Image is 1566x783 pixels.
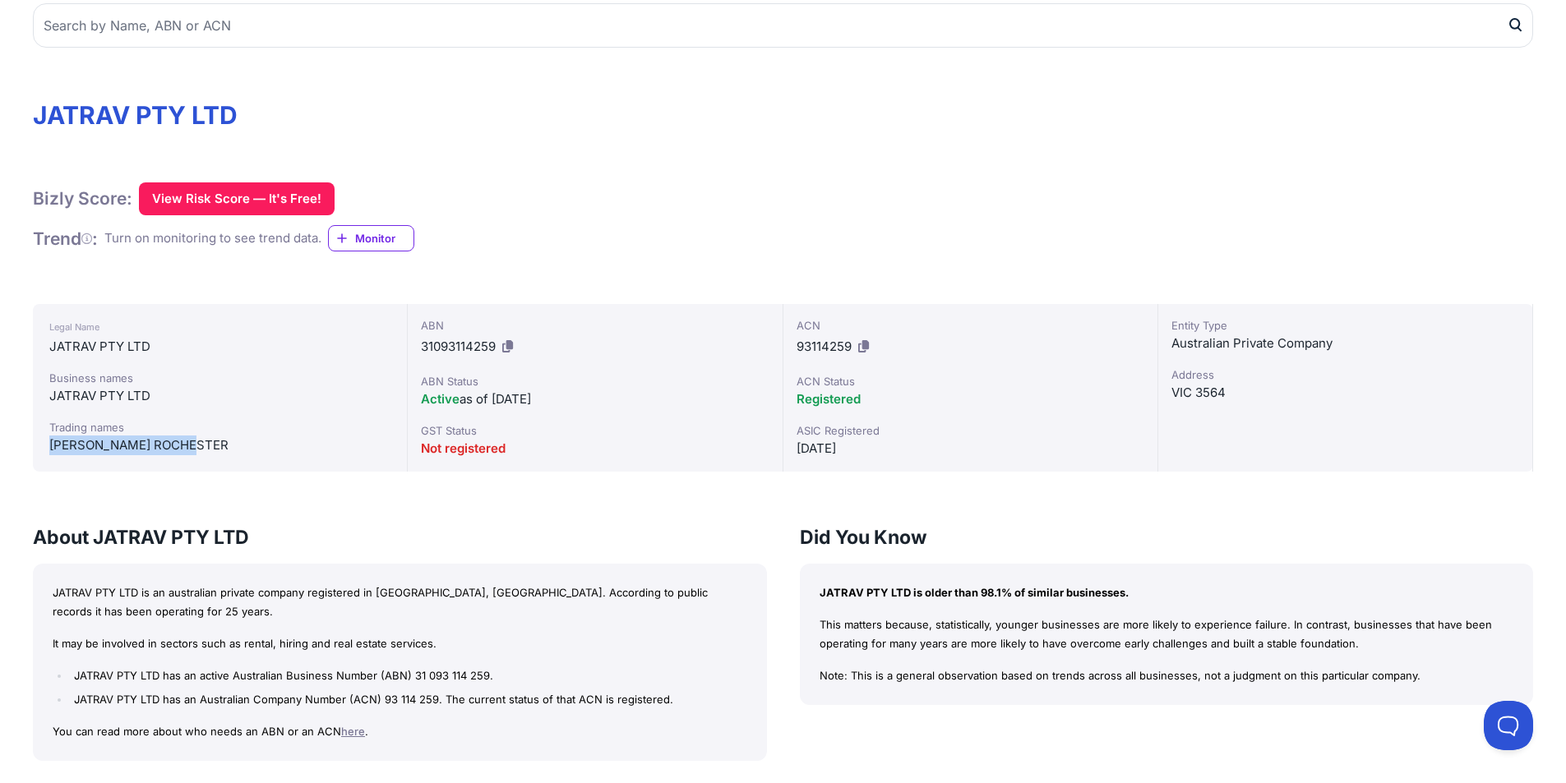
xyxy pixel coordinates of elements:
[797,317,1144,334] div: ACN
[49,317,390,337] div: Legal Name
[33,228,98,250] h1: Trend :
[797,373,1144,389] div: ACN Status
[49,370,390,386] div: Business names
[70,666,746,685] li: JATRAV PTY LTD has an active Australian Business Number (ABN) 31 093 114 259.
[53,722,747,741] p: You can read more about who needs an ABN or an ACN .
[421,440,506,456] span: Not registered
[1484,701,1533,750] iframe: Toggle Customer Support
[820,666,1514,685] p: Note: This is a general observation based on trends across all businesses, not a judgment on this...
[800,524,1534,550] h3: Did You Know
[1171,334,1519,353] div: Australian Private Company
[797,391,861,407] span: Registered
[33,187,132,210] h1: Bizly Score:
[49,419,390,435] div: Trading names
[33,524,767,550] h3: About JATRAV PTY LTD
[421,373,769,389] div: ABN Status
[421,339,496,354] span: 31093114259
[797,439,1144,458] div: [DATE]
[33,100,1533,130] h1: JATRAV PTY LTD
[328,225,414,251] a: Monitor
[355,230,413,246] span: Monitor
[49,435,390,455] div: [PERSON_NAME] ROCHESTER
[797,339,852,354] span: 93114259
[1171,383,1519,403] div: VIC 3564
[1171,366,1519,383] div: Address
[820,615,1514,653] p: This matters because, statistically, younger businesses are more likely to experience failure. In...
[104,229,321,248] div: Turn on monitoring to see trend data.
[139,182,335,215] button: View Risk Score — It's Free!
[341,725,365,738] a: here
[49,337,390,357] div: JATRAV PTY LTD
[421,317,769,334] div: ABN
[53,583,747,621] p: JATRAV PTY LTD is an australian private company registered in [GEOGRAPHIC_DATA], [GEOGRAPHIC_DATA...
[421,389,769,409] div: as of [DATE]
[797,422,1144,439] div: ASIC Registered
[53,634,747,653] p: It may be involved in sectors such as rental, hiring and real estate services.
[421,391,460,407] span: Active
[421,422,769,439] div: GST Status
[1171,317,1519,334] div: Entity Type
[70,690,746,709] li: JATRAV PTY LTD has an Australian Company Number (ACN) 93 114 259. The current status of that ACN ...
[820,583,1514,602] p: JATRAV PTY LTD is older than 98.1% of similar businesses.
[33,3,1533,48] input: Search by Name, ABN or ACN
[49,386,390,406] div: JATRAV PTY LTD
